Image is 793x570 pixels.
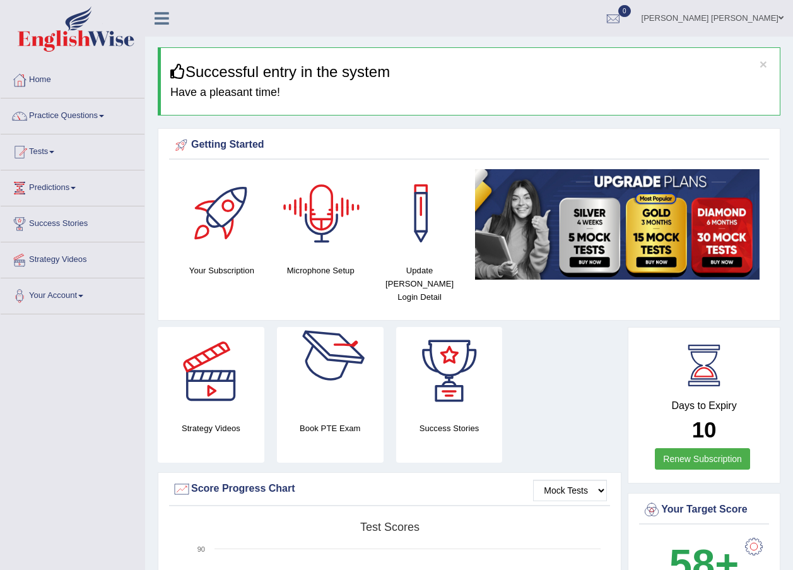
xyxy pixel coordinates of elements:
[692,417,717,442] b: 10
[377,264,463,304] h4: Update [PERSON_NAME] Login Detail
[170,86,770,99] h4: Have a pleasant time!
[197,545,205,553] text: 90
[158,422,264,435] h4: Strategy Videos
[170,64,770,80] h3: Successful entry in the system
[1,242,144,274] a: Strategy Videos
[642,400,766,412] h4: Days to Expiry
[1,206,144,238] a: Success Stories
[172,480,607,499] div: Score Progress Chart
[1,278,144,310] a: Your Account
[618,5,631,17] span: 0
[642,501,766,520] div: Your Target Score
[1,98,144,130] a: Practice Questions
[1,62,144,94] a: Home
[278,264,364,277] h4: Microphone Setup
[172,136,766,155] div: Getting Started
[396,422,503,435] h4: Success Stories
[475,169,760,279] img: small5.jpg
[1,134,144,166] a: Tests
[760,57,767,71] button: ×
[360,521,420,533] tspan: Test scores
[1,170,144,202] a: Predictions
[179,264,265,277] h4: Your Subscription
[277,422,384,435] h4: Book PTE Exam
[655,448,750,470] a: Renew Subscription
